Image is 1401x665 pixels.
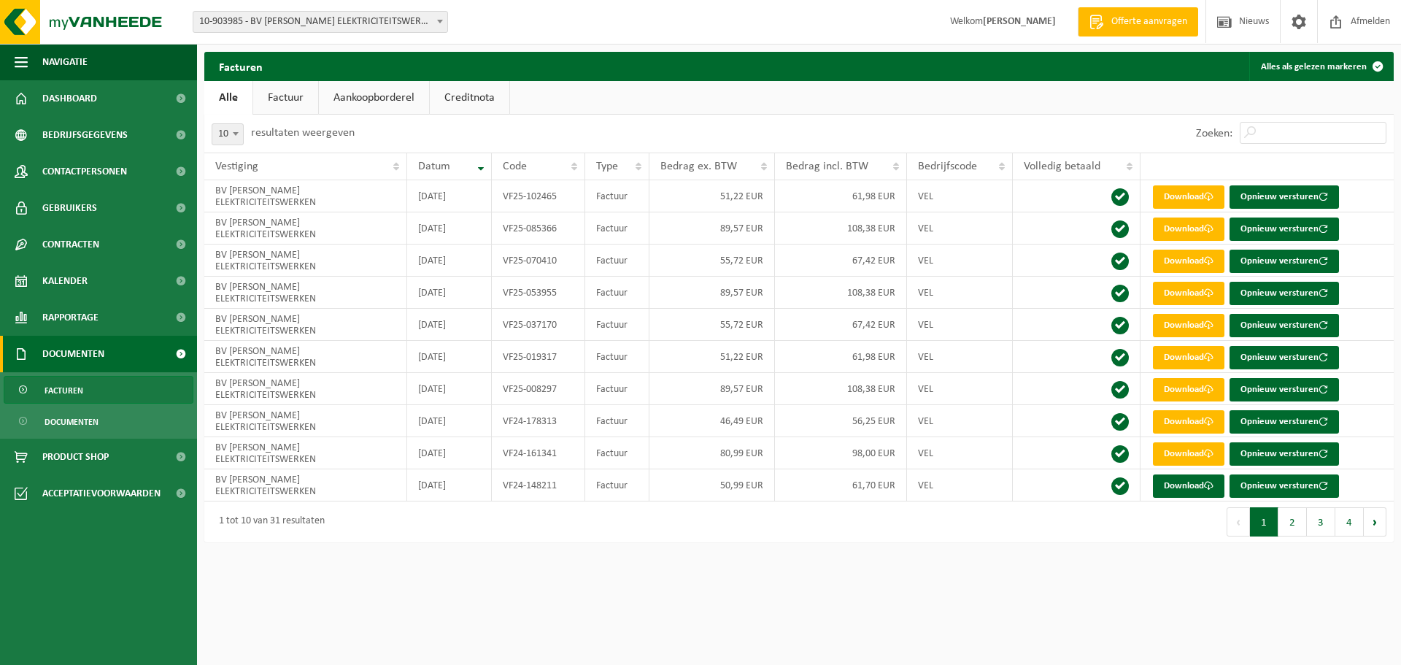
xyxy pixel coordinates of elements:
[786,161,868,172] span: Bedrag incl. BTW
[251,127,355,139] label: resultaten weergeven
[1278,507,1307,537] button: 2
[1227,507,1250,537] button: Previous
[1108,15,1191,29] span: Offerte aanvragen
[1230,442,1339,466] button: Opnieuw versturen
[42,475,161,512] span: Acceptatievoorwaarden
[775,437,907,469] td: 98,00 EUR
[585,180,650,212] td: Factuur
[649,180,774,212] td: 51,22 EUR
[42,80,97,117] span: Dashboard
[1153,314,1224,337] a: Download
[1230,185,1339,209] button: Opnieuw versturen
[775,180,907,212] td: 61,98 EUR
[907,469,1014,501] td: VEL
[1230,218,1339,241] button: Opnieuw versturen
[407,309,492,341] td: [DATE]
[1153,282,1224,305] a: Download
[42,299,99,336] span: Rapportage
[407,469,492,501] td: [DATE]
[407,341,492,373] td: [DATE]
[1153,474,1224,498] a: Download
[585,245,650,277] td: Factuur
[660,161,737,172] span: Bedrag ex. BTW
[585,309,650,341] td: Factuur
[907,437,1014,469] td: VEL
[418,161,450,172] span: Datum
[204,405,407,437] td: BV [PERSON_NAME] ELEKTRICITEITSWERKEN
[585,469,650,501] td: Factuur
[42,439,109,475] span: Product Shop
[407,212,492,245] td: [DATE]
[649,277,774,309] td: 89,57 EUR
[430,81,509,115] a: Creditnota
[907,341,1014,373] td: VEL
[775,309,907,341] td: 67,42 EUR
[1230,410,1339,434] button: Opnieuw versturen
[42,263,88,299] span: Kalender
[204,81,252,115] a: Alle
[1230,250,1339,273] button: Opnieuw versturen
[907,245,1014,277] td: VEL
[212,509,325,535] div: 1 tot 10 van 31 resultaten
[204,180,407,212] td: BV [PERSON_NAME] ELEKTRICITEITSWERKEN
[585,212,650,245] td: Factuur
[1153,250,1224,273] a: Download
[204,309,407,341] td: BV [PERSON_NAME] ELEKTRICITEITSWERKEN
[1153,218,1224,241] a: Download
[492,437,585,469] td: VF24-161341
[775,405,907,437] td: 56,25 EUR
[649,373,774,405] td: 89,57 EUR
[907,180,1014,212] td: VEL
[585,277,650,309] td: Factuur
[42,190,97,226] span: Gebruikers
[1153,378,1224,401] a: Download
[1249,52,1392,81] button: Alles als gelezen markeren
[4,407,193,435] a: Documenten
[407,373,492,405] td: [DATE]
[1230,346,1339,369] button: Opnieuw versturen
[42,117,128,153] span: Bedrijfsgegevens
[407,405,492,437] td: [DATE]
[492,373,585,405] td: VF25-008297
[1364,507,1386,537] button: Next
[1024,161,1100,172] span: Volledig betaald
[649,309,774,341] td: 55,72 EUR
[492,212,585,245] td: VF25-085366
[319,81,429,115] a: Aankoopborderel
[649,405,774,437] td: 46,49 EUR
[585,437,650,469] td: Factuur
[907,373,1014,405] td: VEL
[649,341,774,373] td: 51,22 EUR
[407,437,492,469] td: [DATE]
[1153,442,1224,466] a: Download
[649,469,774,501] td: 50,99 EUR
[492,309,585,341] td: VF25-037170
[907,309,1014,341] td: VEL
[492,245,585,277] td: VF25-070410
[1250,507,1278,537] button: 1
[585,405,650,437] td: Factuur
[918,161,977,172] span: Bedrijfscode
[215,161,258,172] span: Vestiging
[204,277,407,309] td: BV [PERSON_NAME] ELEKTRICITEITSWERKEN
[649,437,774,469] td: 80,99 EUR
[193,12,447,32] span: 10-903985 - BV JACOBS ELEKTRICITEITSWERKEN - GENT
[649,212,774,245] td: 89,57 EUR
[212,124,243,145] span: 10
[1335,507,1364,537] button: 4
[492,341,585,373] td: VF25-019317
[585,341,650,373] td: Factuur
[492,180,585,212] td: VF25-102465
[253,81,318,115] a: Factuur
[204,373,407,405] td: BV [PERSON_NAME] ELEKTRICITEITSWERKEN
[204,245,407,277] td: BV [PERSON_NAME] ELEKTRICITEITSWERKEN
[42,336,104,372] span: Documenten
[42,153,127,190] span: Contactpersonen
[204,437,407,469] td: BV [PERSON_NAME] ELEKTRICITEITSWERKEN
[907,277,1014,309] td: VEL
[45,377,83,404] span: Facturen
[1230,474,1339,498] button: Opnieuw versturen
[492,469,585,501] td: VF24-148211
[407,277,492,309] td: [DATE]
[775,277,907,309] td: 108,38 EUR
